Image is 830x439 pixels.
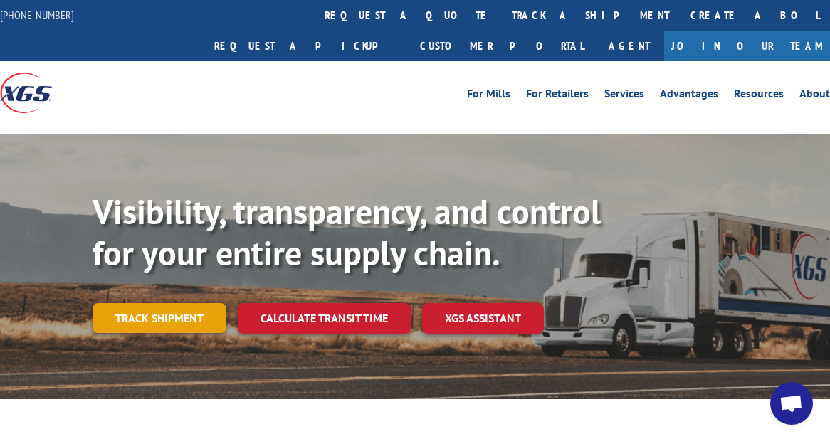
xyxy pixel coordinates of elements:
a: Request a pickup [204,31,409,61]
a: Track shipment [93,303,226,333]
a: For Retailers [526,88,589,104]
a: Services [604,88,644,104]
b: Visibility, transparency, and control for your entire supply chain. [93,189,601,275]
a: Agent [594,31,664,61]
a: For Mills [467,88,510,104]
a: About [799,88,830,104]
a: Resources [734,88,784,104]
a: Join Our Team [664,31,830,61]
a: Customer Portal [409,31,594,61]
a: Advantages [660,88,718,104]
a: Calculate transit time [238,303,411,334]
a: XGS ASSISTANT [422,303,544,334]
div: Open chat [770,382,813,425]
